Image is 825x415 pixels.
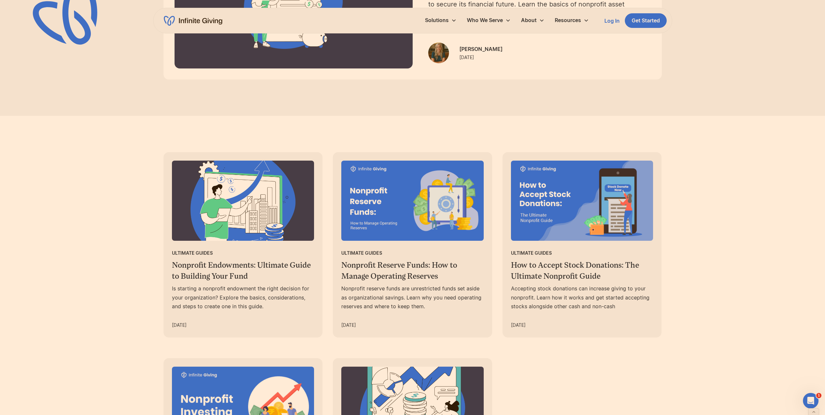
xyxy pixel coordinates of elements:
div: Ultimate Guides [511,249,552,257]
div: Resources [550,13,594,27]
a: Ultimate GuidesNonprofit Endowments: Ultimate Guide to Building Your FundIs starting a nonprofit ... [164,153,322,336]
div: Ultimate Guides [172,249,213,257]
iframe: Intercom live chat [803,393,819,409]
div: About [521,16,537,25]
div: About [516,13,550,27]
div: Ultimate Guides [341,249,382,257]
h3: How to Accept Stock Donations: The Ultimate Nonprofit Guide [511,260,653,282]
a: home [164,16,222,26]
div: Solutions [425,16,449,25]
div: Accepting stock donations can increase giving to your nonprofit. Learn how it works and get start... [511,284,653,311]
div: [PERSON_NAME] [459,45,503,54]
div: Who We Serve [467,16,503,25]
div: Who We Serve [462,13,516,27]
div: Is starting a nonprofit endowment the right decision for your organization? Explore the basics, c... [172,284,314,311]
span: 1 [816,393,821,398]
h3: Nonprofit Reserve Funds: How to Manage Operating Reserves [341,260,484,282]
div: Solutions [420,13,462,27]
a: Log In [604,17,620,25]
h3: Nonprofit Endowments: Ultimate Guide to Building Your Fund [172,260,314,282]
div: Resources [555,16,581,25]
a: Ultimate GuidesHow to Accept Stock Donations: The Ultimate Nonprofit GuideAccepting stock donatio... [503,153,661,336]
div: Nonprofit reserve funds are unrestricted funds set aside as organizational savings. Learn why you... [341,284,484,311]
a: Ultimate GuidesNonprofit Reserve Funds: How to Manage Operating ReservesNonprofit reserve funds a... [334,153,491,336]
a: Get Started [625,13,667,28]
div: Log In [604,18,620,23]
div: [DATE] [341,321,356,329]
div: [DATE] [172,321,187,329]
div: [DATE] [459,54,474,61]
div: [DATE] [511,321,526,329]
